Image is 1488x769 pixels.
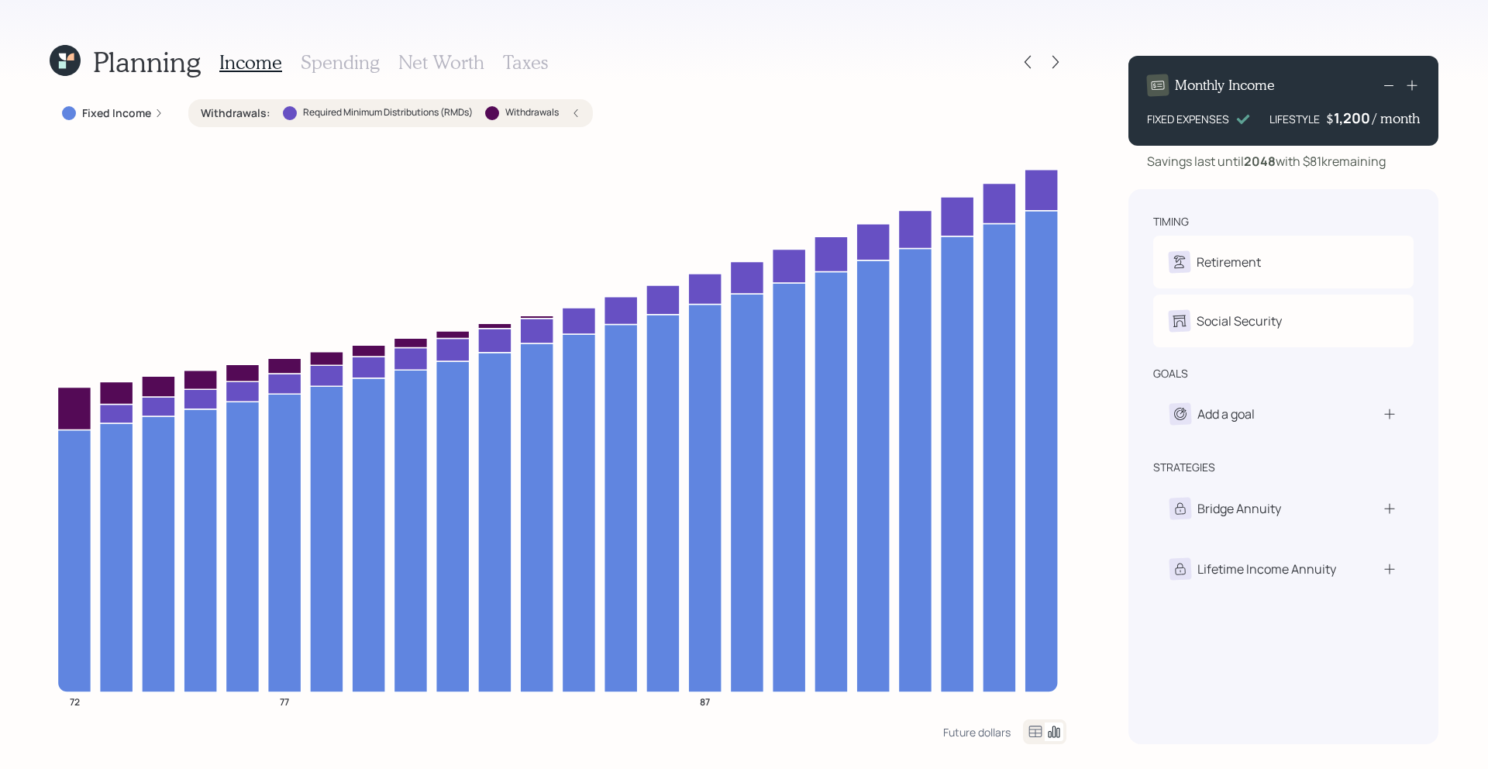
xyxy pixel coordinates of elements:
div: Savings last until with $81k remaining [1147,152,1386,171]
h4: / month [1373,110,1420,127]
label: Withdrawals : [201,105,270,121]
label: Fixed Income [82,105,151,121]
div: Lifetime Income Annuity [1197,560,1336,578]
label: Withdrawals [505,106,559,119]
h3: Income [219,51,282,74]
div: Social Security [1197,312,1282,330]
div: Retirement [1197,253,1261,271]
h4: $ [1326,110,1334,127]
h3: Net Worth [398,51,484,74]
h4: Monthly Income [1175,77,1275,94]
div: strategies [1153,460,1215,475]
div: LIFESTYLE [1269,111,1320,127]
h3: Spending [301,51,380,74]
div: Add a goal [1197,405,1255,423]
div: 1,200 [1334,109,1373,127]
tspan: 72 [70,695,80,708]
b: 2048 [1244,153,1276,170]
tspan: 77 [280,695,289,708]
h1: Planning [93,45,201,78]
label: Required Minimum Distributions (RMDs) [303,106,473,119]
tspan: 87 [700,695,710,708]
div: timing [1153,214,1189,229]
div: Future dollars [943,725,1011,740]
h3: Taxes [503,51,548,74]
div: goals [1153,366,1188,381]
div: FIXED EXPENSES [1147,111,1229,127]
div: Bridge Annuity [1197,499,1281,518]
